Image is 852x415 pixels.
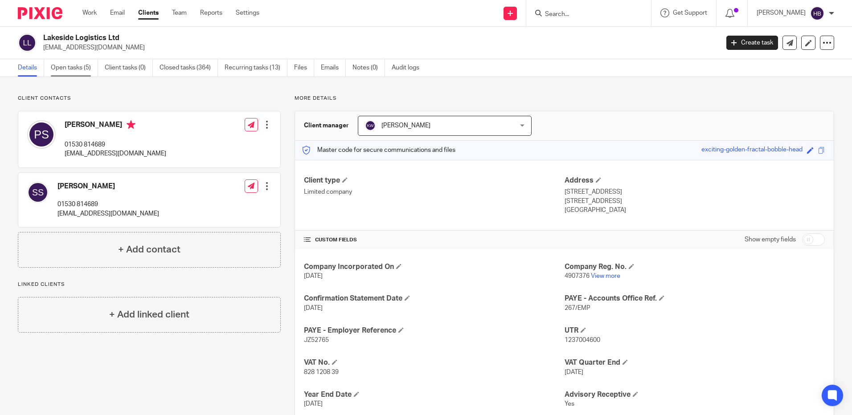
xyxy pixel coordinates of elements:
p: [PERSON_NAME] [757,8,806,17]
a: Open tasks (5) [51,59,98,77]
img: svg%3E [810,6,824,20]
h3: Client manager [304,121,349,130]
p: Limited company [304,187,564,196]
p: [STREET_ADDRESS] [565,197,825,206]
p: More details [295,95,834,102]
span: [DATE] [304,273,323,279]
h4: [PERSON_NAME] [57,182,159,191]
h4: Address [565,176,825,185]
p: 01530 814689 [57,200,159,209]
img: svg%3E [18,33,37,52]
input: Search [544,11,624,19]
h2: Lakeside Logistics Ltd [43,33,579,43]
span: 4907376 [565,273,590,279]
div: exciting-golden-fractal-bobble-head [701,145,803,155]
h4: VAT No. [304,358,564,367]
img: svg%3E [27,120,56,149]
h4: + Add linked client [109,308,189,321]
a: Client tasks (0) [105,59,153,77]
span: [PERSON_NAME] [381,122,430,129]
a: Team [172,8,187,17]
a: View more [591,273,620,279]
h4: Year End Date [304,390,564,399]
span: [DATE] [565,369,583,375]
h4: VAT Quarter End [565,358,825,367]
h4: Advisory Receptive [565,390,825,399]
a: Closed tasks (364) [160,59,218,77]
p: 01530 814689 [65,140,166,149]
h4: UTR [565,326,825,335]
a: Email [110,8,125,17]
a: Details [18,59,44,77]
span: 267/EMP [565,305,590,311]
label: Show empty fields [745,235,796,244]
h4: + Add contact [118,243,180,256]
p: [GEOGRAPHIC_DATA] [565,206,825,215]
h4: [PERSON_NAME] [65,120,166,131]
i: Primary [127,120,135,129]
span: 828 1208 39 [304,369,339,375]
span: Get Support [673,10,707,16]
p: Client contacts [18,95,281,102]
img: Pixie [18,7,62,19]
h4: Confirmation Statement Date [304,294,564,303]
span: JZ52765 [304,337,329,343]
p: [EMAIL_ADDRESS][DOMAIN_NAME] [57,209,159,218]
h4: CUSTOM FIELDS [304,236,564,244]
p: Master code for secure communications and files [302,146,455,155]
a: Audit logs [392,59,426,77]
span: 1237004600 [565,337,600,343]
img: svg%3E [27,182,49,203]
a: Settings [236,8,259,17]
p: [EMAIL_ADDRESS][DOMAIN_NAME] [43,43,713,52]
a: Reports [200,8,222,17]
h4: Company Reg. No. [565,262,825,272]
p: [EMAIL_ADDRESS][DOMAIN_NAME] [65,149,166,158]
a: Recurring tasks (13) [225,59,287,77]
span: [DATE] [304,305,323,311]
a: Emails [321,59,346,77]
a: Files [294,59,314,77]
a: Work [82,8,97,17]
a: Clients [138,8,159,17]
p: Linked clients [18,281,281,288]
span: Yes [565,401,574,407]
p: [STREET_ADDRESS] [565,187,825,196]
a: Notes (0) [352,59,385,77]
h4: PAYE - Accounts Office Ref. [565,294,825,303]
h4: Company Incorporated On [304,262,564,272]
img: svg%3E [365,120,376,131]
h4: Client type [304,176,564,185]
h4: PAYE - Employer Reference [304,326,564,335]
a: Create task [726,36,778,50]
span: [DATE] [304,401,323,407]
